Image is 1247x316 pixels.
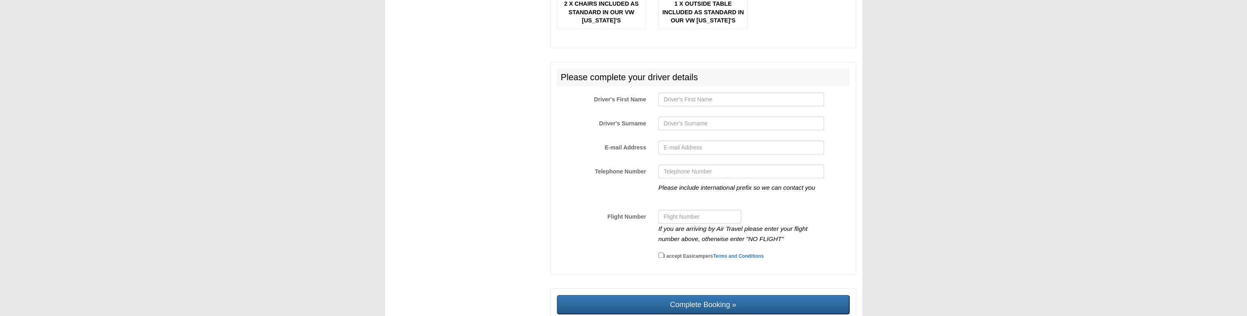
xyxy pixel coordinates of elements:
b: 1 X OUTSIDE TABLE INCLUDED AS STANDARD IN OUR VW [US_STATE]'S [662,0,744,24]
label: Flight Number [551,210,652,221]
label: Driver's First Name [551,92,652,103]
label: Driver's Surname [551,116,652,127]
label: E-mail Address [551,140,652,151]
b: 2 X CHAIRS INCLUDED AS STANDARD IN OUR VW [US_STATE]'S [564,0,639,24]
i: If you are arriving by Air Travel please enter your flight number above, otherwise enter "NO FLIGHT" [658,225,808,243]
input: Driver's Surname [658,116,824,130]
h2: Please complete your driver details [557,68,850,86]
input: I accept EasicampersTerms and Conditions [658,252,664,258]
label: Telephone Number [551,165,652,176]
small: I accept Easicampers [664,253,764,259]
input: Complete Booking » [557,295,850,314]
input: Telephone Number [658,165,824,178]
input: Flight Number [658,210,741,224]
i: Please include international prefix so we can contact you [658,184,815,191]
a: Terms and Conditions [713,253,764,259]
input: E-mail Address [658,140,824,154]
input: Driver's First Name [658,92,824,106]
